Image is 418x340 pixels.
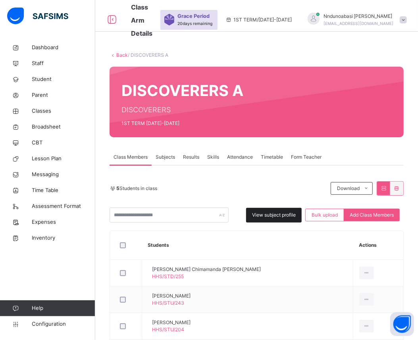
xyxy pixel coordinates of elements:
span: Inventory [32,234,95,242]
span: Staff [32,60,95,67]
span: Classes [32,107,95,115]
span: Time Table [32,186,95,194]
span: CBT [32,139,95,147]
span: Lesson Plan [32,155,95,163]
div: NndunoabasiAkpan [300,13,411,27]
span: Bulk upload [312,211,338,219]
span: Subjects [156,154,175,161]
span: Form Teacher [291,154,322,161]
span: Timetable [261,154,283,161]
span: Skills [207,154,219,161]
span: Nndunoabasi [PERSON_NAME] [324,13,394,20]
img: sticker-purple.71386a28dfed39d6af7621340158ba97.svg [164,14,174,25]
span: Parent [32,91,95,99]
span: session/term information [225,16,292,23]
span: [PERSON_NAME] [152,319,191,326]
span: Class Arm Details [131,3,152,37]
button: Open asap [390,312,414,336]
b: 5 [116,185,119,191]
span: HHS/STU/243 [152,300,184,306]
span: / DISCOVERERS A [128,52,168,58]
span: Attendance [227,154,253,161]
span: View subject profile [252,211,296,219]
span: Assessment Format [32,202,95,210]
span: Download [337,185,360,192]
span: [PERSON_NAME] Chimamanda [PERSON_NAME] [152,266,261,273]
span: Expenses [32,218,95,226]
span: Add Class Members [350,211,394,219]
span: Messaging [32,171,95,179]
span: Student [32,75,95,83]
img: safsims [7,8,68,24]
span: HHS/STD/255 [152,273,184,279]
span: Broadsheet [32,123,95,131]
span: Dashboard [32,44,95,52]
span: 20 days remaining [177,21,212,26]
span: [EMAIL_ADDRESS][DOMAIN_NAME] [324,21,394,26]
a: Back [116,52,128,58]
span: HHS/STU/204 [152,327,184,332]
span: Students in class [116,185,157,192]
span: Configuration [32,320,95,328]
span: Grace Period [177,12,210,20]
span: Results [183,154,199,161]
span: Class Members [114,154,148,161]
th: Actions [353,231,403,260]
span: [PERSON_NAME] [152,292,191,300]
th: Students [142,231,353,260]
span: 1ST TERM [DATE]-[DATE] [121,120,243,127]
span: Help [32,304,95,312]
